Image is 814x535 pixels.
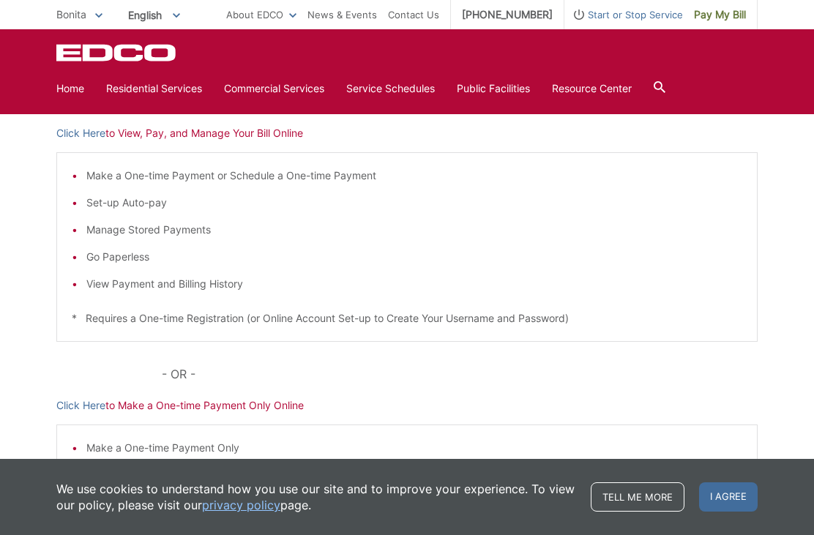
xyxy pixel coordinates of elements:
[457,81,530,97] a: Public Facilities
[552,81,632,97] a: Resource Center
[162,364,758,384] p: - OR -
[56,81,84,97] a: Home
[226,7,296,23] a: About EDCO
[56,44,178,61] a: EDCD logo. Return to the homepage.
[86,168,742,184] li: Make a One-time Payment or Schedule a One-time Payment
[694,7,746,23] span: Pay My Bill
[56,125,758,141] p: to View, Pay, and Manage Your Bill Online
[117,3,191,27] span: English
[307,7,377,23] a: News & Events
[86,440,742,456] li: Make a One-time Payment Only
[56,125,105,141] a: Click Here
[86,276,742,292] li: View Payment and Billing History
[56,481,576,513] p: We use cookies to understand how you use our site and to improve your experience. To view our pol...
[202,497,280,513] a: privacy policy
[106,81,202,97] a: Residential Services
[86,249,742,265] li: Go Paperless
[346,81,435,97] a: Service Schedules
[72,310,742,326] p: * Requires a One-time Registration (or Online Account Set-up to Create Your Username and Password)
[56,397,105,414] a: Click Here
[86,222,742,238] li: Manage Stored Payments
[56,397,758,414] p: to Make a One-time Payment Only Online
[388,7,439,23] a: Contact Us
[86,195,742,211] li: Set-up Auto-pay
[56,8,86,20] span: Bonita
[224,81,324,97] a: Commercial Services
